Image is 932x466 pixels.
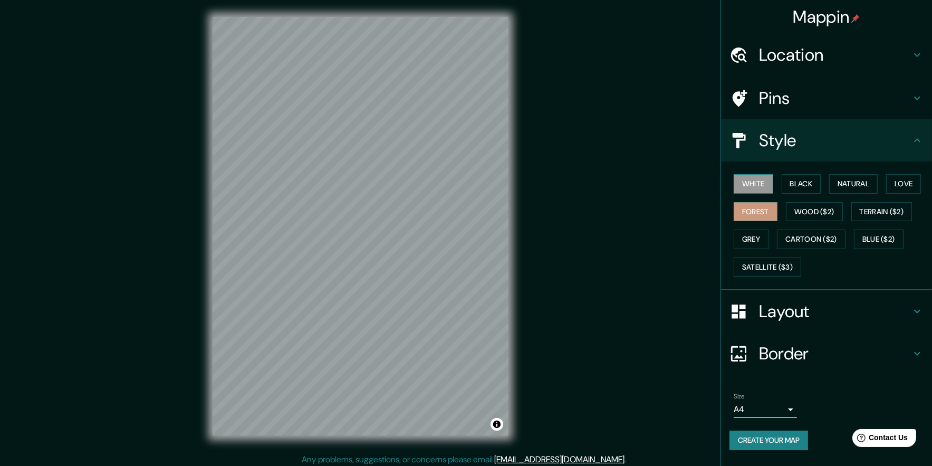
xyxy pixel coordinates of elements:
[734,392,745,401] label: Size
[838,425,920,454] iframe: Help widget launcher
[721,290,932,332] div: Layout
[721,77,932,119] div: Pins
[734,230,768,249] button: Grey
[734,401,797,418] div: A4
[759,130,911,151] h4: Style
[734,174,773,194] button: White
[759,343,911,364] h4: Border
[628,453,630,466] div: .
[851,202,912,222] button: Terrain ($2)
[491,418,503,431] button: Toggle attribution
[782,174,821,194] button: Black
[213,17,508,436] canvas: Map
[495,454,625,465] a: [EMAIL_ADDRESS][DOMAIN_NAME]
[759,88,911,109] h4: Pins
[734,202,777,222] button: Forest
[721,332,932,375] div: Border
[851,14,860,23] img: pin-icon.png
[793,6,860,27] h4: Mappin
[734,258,801,277] button: Satellite ($3)
[302,453,627,466] p: Any problems, suggestions, or concerns please email .
[759,44,911,65] h4: Location
[627,453,628,466] div: .
[721,34,932,76] div: Location
[786,202,843,222] button: Wood ($2)
[721,119,932,161] div: Style
[759,301,911,322] h4: Layout
[777,230,845,249] button: Cartoon ($2)
[729,431,808,450] button: Create your map
[829,174,878,194] button: Natural
[886,174,921,194] button: Love
[854,230,904,249] button: Blue ($2)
